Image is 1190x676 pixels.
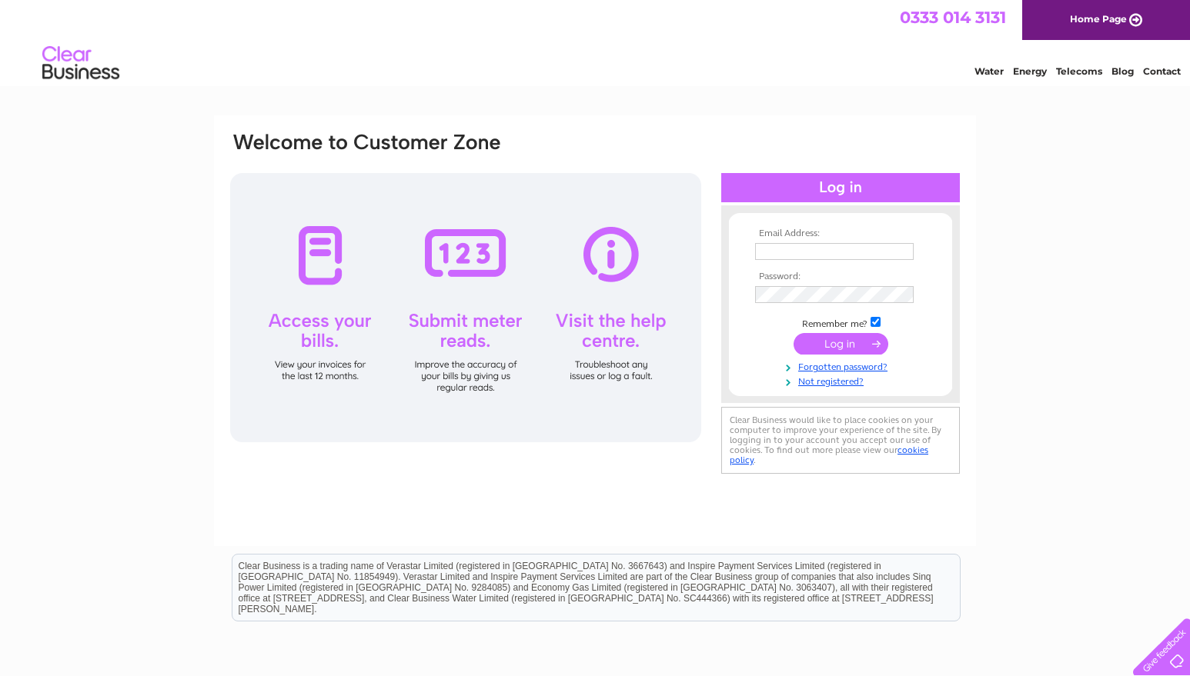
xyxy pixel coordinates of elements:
[755,373,930,388] a: Not registered?
[42,40,120,87] img: logo.png
[730,445,928,465] a: cookies policy
[900,8,1006,27] a: 0333 014 3131
[1111,65,1134,77] a: Blog
[1013,65,1047,77] a: Energy
[1143,65,1181,77] a: Contact
[751,228,930,239] th: Email Address:
[755,358,930,373] a: Forgotten password?
[974,65,1004,77] a: Water
[721,407,960,474] div: Clear Business would like to place cookies on your computer to improve your experience of the sit...
[751,271,930,282] th: Password:
[794,333,888,355] input: Submit
[232,8,960,75] div: Clear Business is a trading name of Verastar Limited (registered in [GEOGRAPHIC_DATA] No. 3667643...
[1056,65,1102,77] a: Telecoms
[751,315,930,330] td: Remember me?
